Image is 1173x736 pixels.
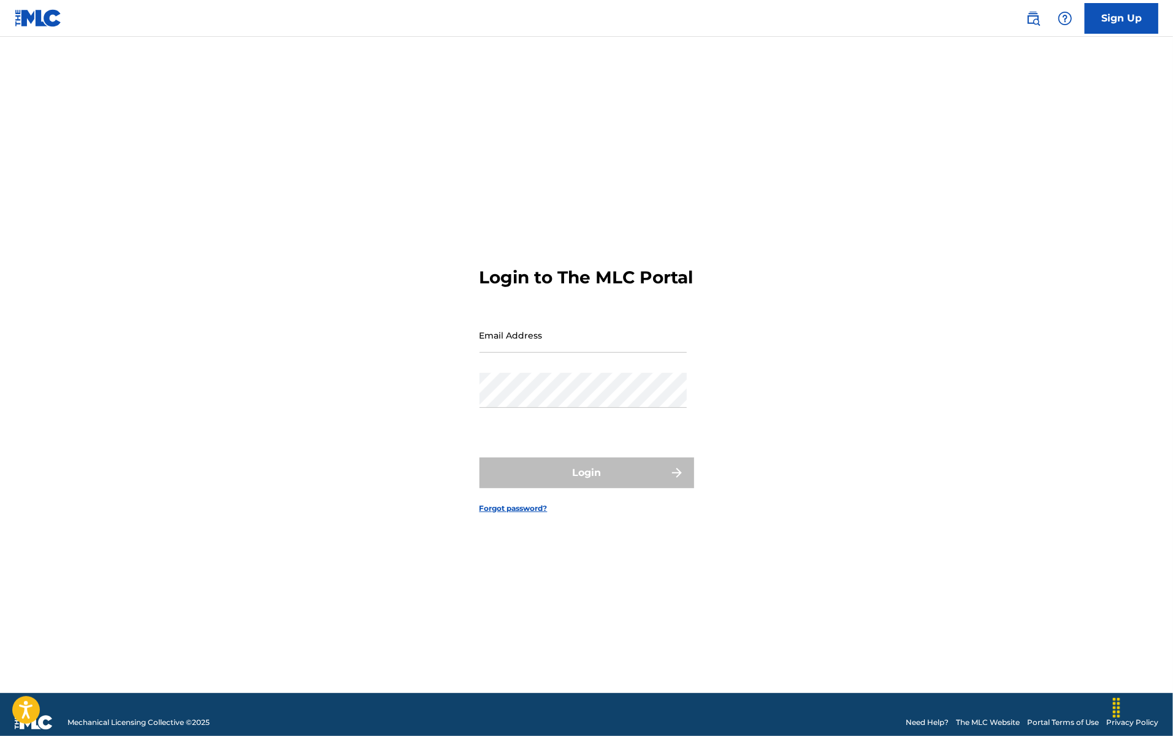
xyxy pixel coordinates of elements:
[1112,677,1173,736] iframe: Chat Widget
[1026,11,1041,26] img: search
[1112,677,1173,736] div: Widget de chat
[906,717,949,728] a: Need Help?
[15,9,62,27] img: MLC Logo
[1021,6,1045,31] a: Public Search
[1107,689,1126,726] div: Glisser
[67,717,210,728] span: Mechanical Licensing Collective © 2025
[480,267,693,288] h3: Login to The MLC Portal
[480,503,548,514] a: Forgot password?
[1085,3,1158,34] a: Sign Up
[1058,11,1072,26] img: help
[956,717,1020,728] a: The MLC Website
[15,715,53,730] img: logo
[1106,717,1158,728] a: Privacy Policy
[1027,717,1099,728] a: Portal Terms of Use
[1053,6,1077,31] div: Help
